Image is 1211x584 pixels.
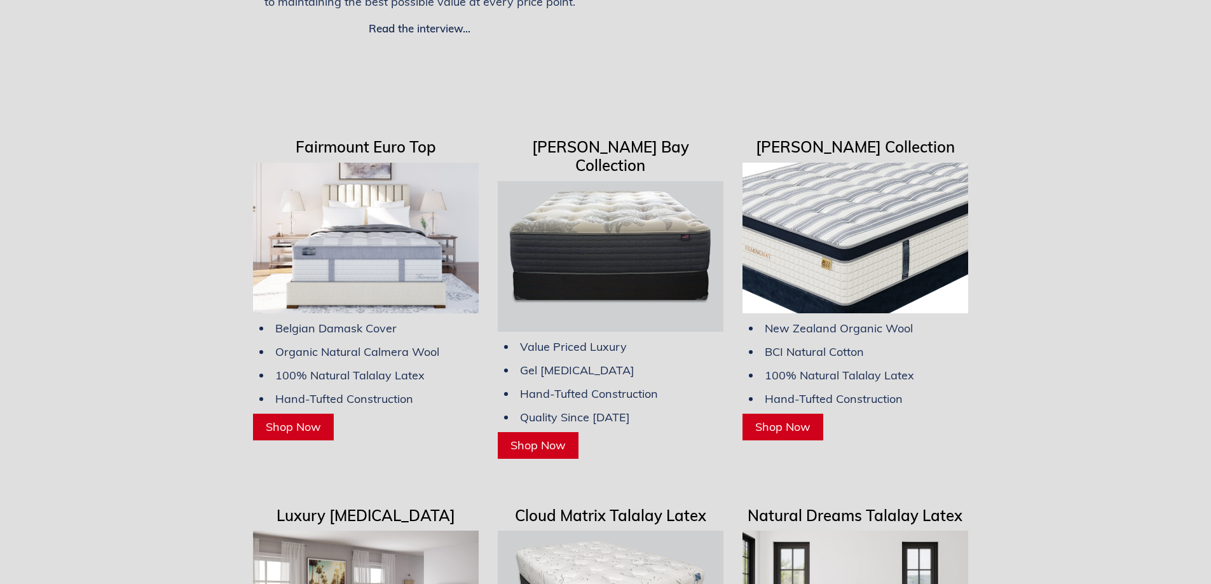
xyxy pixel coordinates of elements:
[510,438,566,452] span: Shop Now
[515,506,706,525] span: Cloud Matrix Talalay Latex
[756,137,955,156] span: [PERSON_NAME] Collection
[765,368,914,383] span: 100% Natural Talalay Latex
[277,506,455,525] span: Luxury [MEDICAL_DATA]
[498,181,723,332] img: Chadwick Bay Luxury Hand Tufted Mattresses
[275,368,425,383] span: 100% Natural Talalay Latex
[275,391,413,406] span: Hand-Tufted Construction
[742,414,823,440] a: Shop Now
[520,386,658,401] span: Hand-Tufted Construction
[369,22,470,35] a: Read the interview...
[532,137,689,175] span: [PERSON_NAME] Bay Collection
[765,344,864,359] span: BCI Natural Cotton
[520,410,630,424] span: Quality Since [DATE]
[253,163,479,313] img: Chittenden & Eastman Luxury Hand Built Mattresses
[275,321,397,336] span: Belgian Damask Cover
[765,391,903,406] span: Hand-Tufted Construction
[748,506,962,525] span: Natural Dreams Talalay Latex
[742,163,968,313] img: Hemingway Luxury Mattress Made With Natural Materials
[296,137,436,156] span: Fairmount Euro Top
[253,414,334,440] a: Shop Now
[498,432,578,459] a: Shop Now
[275,344,439,359] span: Organic Natural Calmera Wool
[755,419,811,434] span: Shop Now
[520,339,627,354] span: Value Priced Luxury
[266,419,321,434] span: Shop Now
[520,363,634,377] span: Gel [MEDICAL_DATA]
[765,321,913,336] span: New Zealand Organic Wool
